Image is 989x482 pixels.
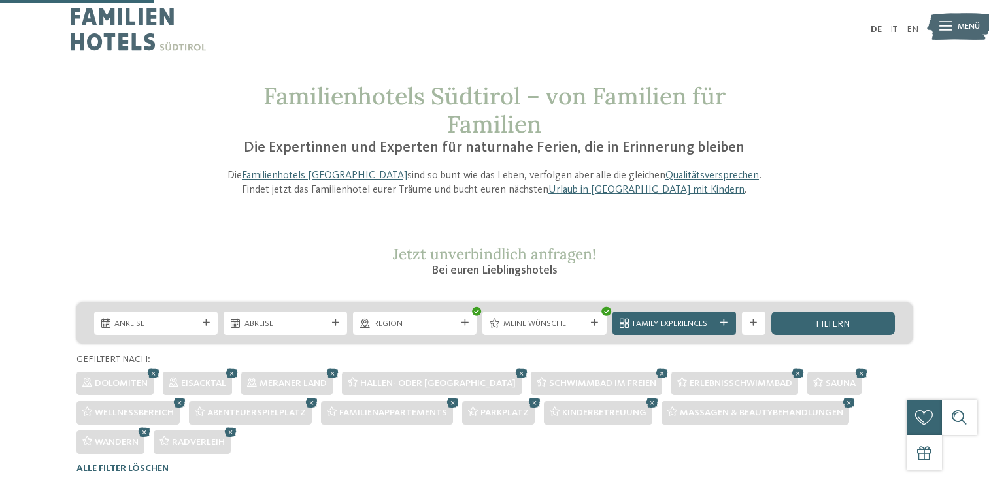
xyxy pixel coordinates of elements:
[374,318,456,330] span: Region
[95,379,148,388] span: Dolomiten
[260,379,327,388] span: Meraner Land
[172,438,225,447] span: Radverleih
[95,408,174,417] span: Wellnessbereich
[480,408,529,417] span: Parkplatz
[665,170,759,181] a: Qualitätsversprechen
[114,318,197,330] span: Anreise
[680,408,843,417] span: Massagen & Beautybehandlungen
[431,265,558,276] span: Bei euren Lieblingshotels
[958,21,980,33] span: Menü
[393,244,596,263] span: Jetzt unverbindlich anfragen!
[871,25,882,34] a: DE
[562,408,646,417] span: Kinderbetreuung
[503,318,586,330] span: Meine Wünsche
[360,379,516,388] span: Hallen- oder [GEOGRAPHIC_DATA]
[207,408,306,417] span: Abenteuerspielplatz
[826,379,856,388] span: Sauna
[890,25,897,34] a: IT
[339,408,447,417] span: Familienappartements
[242,170,407,181] a: Familienhotels [GEOGRAPHIC_DATA]
[690,379,792,388] span: Erlebnisschwimmbad
[633,318,715,330] span: Family Experiences
[907,25,918,34] a: EN
[215,169,775,198] p: Die sind so bunt wie das Leben, verfolgen aber alle die gleichen . Findet jetzt das Familienhotel...
[95,438,139,447] span: Wandern
[549,379,656,388] span: Schwimmbad im Freien
[816,319,850,329] span: filtern
[263,81,726,139] span: Familienhotels Südtirol – von Familien für Familien
[76,355,150,364] span: Gefiltert nach:
[181,379,226,388] span: Eisacktal
[244,140,745,155] span: Die Expertinnen und Experten für naturnahe Ferien, die in Erinnerung bleiben
[548,185,745,195] a: Urlaub in [GEOGRAPHIC_DATA] mit Kindern
[244,318,327,330] span: Abreise
[76,464,169,473] span: Alle Filter löschen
